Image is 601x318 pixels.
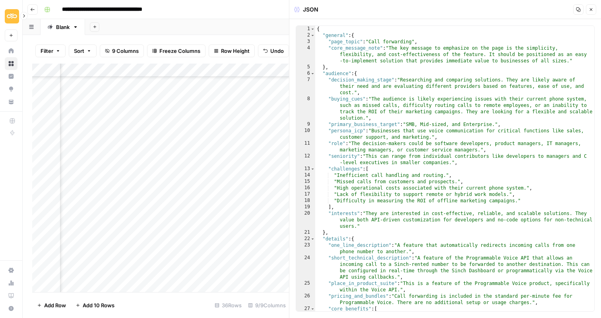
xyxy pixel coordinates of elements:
[5,264,17,277] a: Settings
[5,9,19,23] img: Sinch Logo
[211,299,245,312] div: 36 Rows
[310,32,315,39] span: Toggle code folding, rows 2 through 5
[83,301,114,309] span: Add 10 Rows
[296,306,315,312] div: 27
[100,45,144,57] button: 9 Columns
[296,178,315,185] div: 15
[296,39,315,45] div: 3
[41,47,53,55] span: Filter
[296,204,315,210] div: 19
[270,47,284,55] span: Undo
[296,185,315,191] div: 16
[296,191,315,198] div: 17
[310,70,315,77] span: Toggle code folding, rows 6 through 21
[296,140,315,153] div: 11
[310,236,315,242] span: Toggle code folding, rows 22 through 77
[296,280,315,293] div: 25
[296,64,315,70] div: 5
[5,45,17,57] a: Home
[44,301,66,309] span: Add Row
[296,153,315,166] div: 12
[296,198,315,204] div: 18
[296,96,315,121] div: 8
[296,121,315,128] div: 9
[296,77,315,96] div: 7
[296,229,315,236] div: 21
[221,47,250,55] span: Row Height
[5,277,17,289] a: Usage
[294,6,318,14] div: JSON
[296,32,315,39] div: 2
[41,19,85,35] a: Blank
[5,302,17,315] button: Help + Support
[296,236,315,242] div: 22
[310,166,315,172] span: Toggle code folding, rows 13 through 19
[296,255,315,280] div: 24
[310,306,315,312] span: Toggle code folding, rows 27 through 31
[5,95,17,108] a: Your Data
[296,70,315,77] div: 6
[35,45,66,57] button: Filter
[5,289,17,302] a: Learning Hub
[32,299,71,312] button: Add Row
[5,83,17,95] a: Opportunities
[5,57,17,70] a: Browse
[71,299,119,312] button: Add 10 Rows
[296,293,315,306] div: 26
[209,45,255,57] button: Row Height
[245,299,289,312] div: 9/9 Columns
[56,23,70,31] div: Blank
[296,210,315,229] div: 20
[258,45,289,57] button: Undo
[112,47,139,55] span: 9 Columns
[5,70,17,83] a: Insights
[69,45,97,57] button: Sort
[147,45,206,57] button: Freeze Columns
[310,26,315,32] span: Toggle code folding, rows 1 through 78
[296,172,315,178] div: 14
[296,166,315,172] div: 13
[296,26,315,32] div: 1
[296,128,315,140] div: 10
[74,47,84,55] span: Sort
[296,242,315,255] div: 23
[5,6,17,26] button: Workspace: Sinch
[159,47,200,55] span: Freeze Columns
[296,45,315,64] div: 4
